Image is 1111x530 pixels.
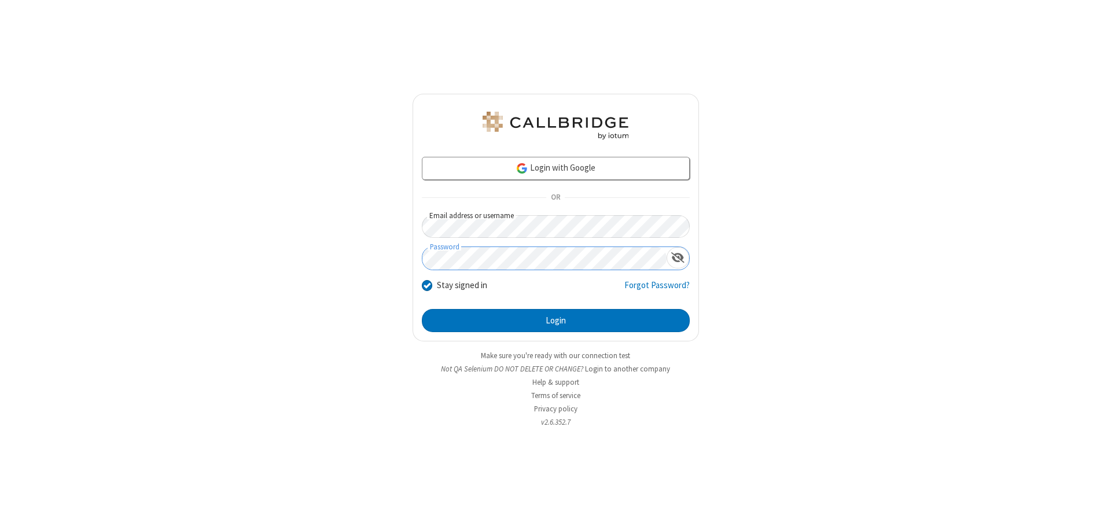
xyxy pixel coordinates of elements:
a: Help & support [532,377,579,387]
a: Terms of service [531,391,580,400]
input: Password [422,247,667,270]
button: Login [422,309,690,332]
span: OR [546,190,565,206]
a: Login with Google [422,157,690,180]
input: Email address or username [422,215,690,238]
img: google-icon.png [516,162,528,175]
a: Privacy policy [534,404,577,414]
button: Login to another company [585,363,670,374]
a: Make sure you're ready with our connection test [481,351,630,360]
label: Stay signed in [437,279,487,292]
img: QA Selenium DO NOT DELETE OR CHANGE [480,112,631,139]
div: Show password [667,247,689,268]
a: Forgot Password? [624,279,690,301]
li: Not QA Selenium DO NOT DELETE OR CHANGE? [413,363,699,374]
li: v2.6.352.7 [413,417,699,428]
